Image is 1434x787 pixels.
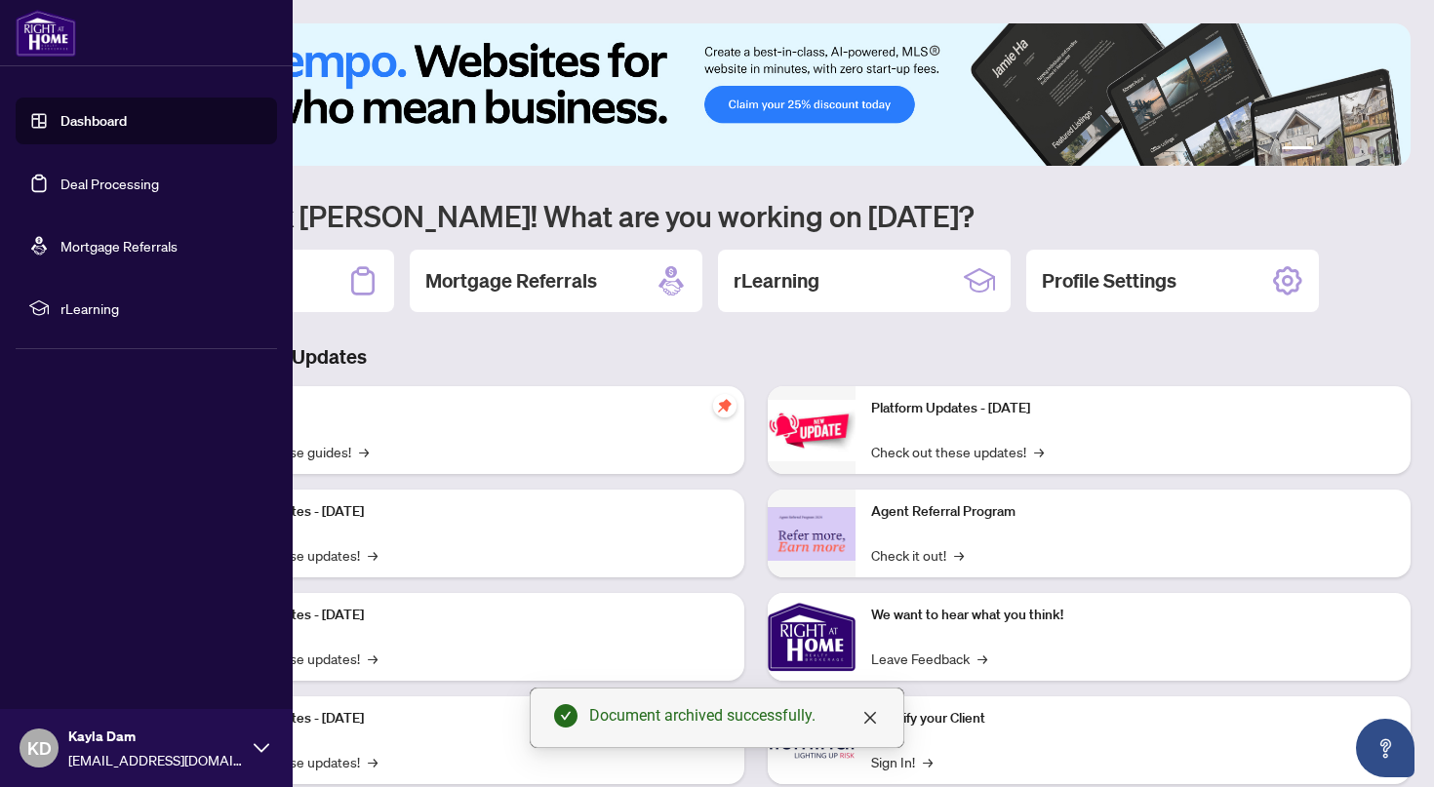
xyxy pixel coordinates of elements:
h3: Brokerage & Industry Updates [101,343,1411,371]
span: check-circle [554,704,578,728]
p: We want to hear what you think! [871,605,1395,626]
p: Identify your Client [871,708,1395,729]
span: → [368,751,378,772]
button: 5 [1368,146,1375,154]
button: 6 [1383,146,1391,154]
img: Agent Referral Program [768,507,856,561]
span: → [368,544,378,566]
h1: Welcome back [PERSON_NAME]! What are you working on [DATE]? [101,197,1411,234]
h2: Profile Settings [1042,267,1176,295]
p: Self-Help [205,398,729,419]
p: Platform Updates - [DATE] [205,501,729,523]
span: [EMAIL_ADDRESS][DOMAIN_NAME] [68,749,244,770]
span: pushpin [713,394,737,417]
h2: rLearning [734,267,819,295]
p: Platform Updates - [DATE] [205,708,729,729]
div: Document archived successfully. [589,704,880,728]
button: 3 [1336,146,1344,154]
a: Mortgage Referrals [60,237,178,255]
img: Slide 0 [101,23,1411,166]
p: Platform Updates - [DATE] [205,605,729,626]
a: Dashboard [60,112,127,130]
span: → [1034,441,1044,462]
span: rLearning [60,297,263,319]
img: logo [16,10,76,57]
span: → [359,441,369,462]
button: Open asap [1356,719,1414,777]
span: KD [27,734,52,762]
p: Agent Referral Program [871,501,1395,523]
button: 4 [1352,146,1360,154]
span: Kayla Dam [68,726,244,747]
h2: Mortgage Referrals [425,267,597,295]
a: Close [859,707,881,728]
span: close [862,710,878,726]
a: Check out these updates!→ [871,441,1044,462]
span: → [954,544,964,566]
button: 2 [1321,146,1329,154]
a: Deal Processing [60,175,159,192]
a: Leave Feedback→ [871,648,987,669]
span: → [977,648,987,669]
p: Platform Updates - [DATE] [871,398,1395,419]
img: We want to hear what you think! [768,593,856,681]
button: 1 [1282,146,1313,154]
img: Platform Updates - June 23, 2025 [768,400,856,461]
span: → [368,648,378,669]
a: Check it out!→ [871,544,964,566]
span: → [923,751,933,772]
